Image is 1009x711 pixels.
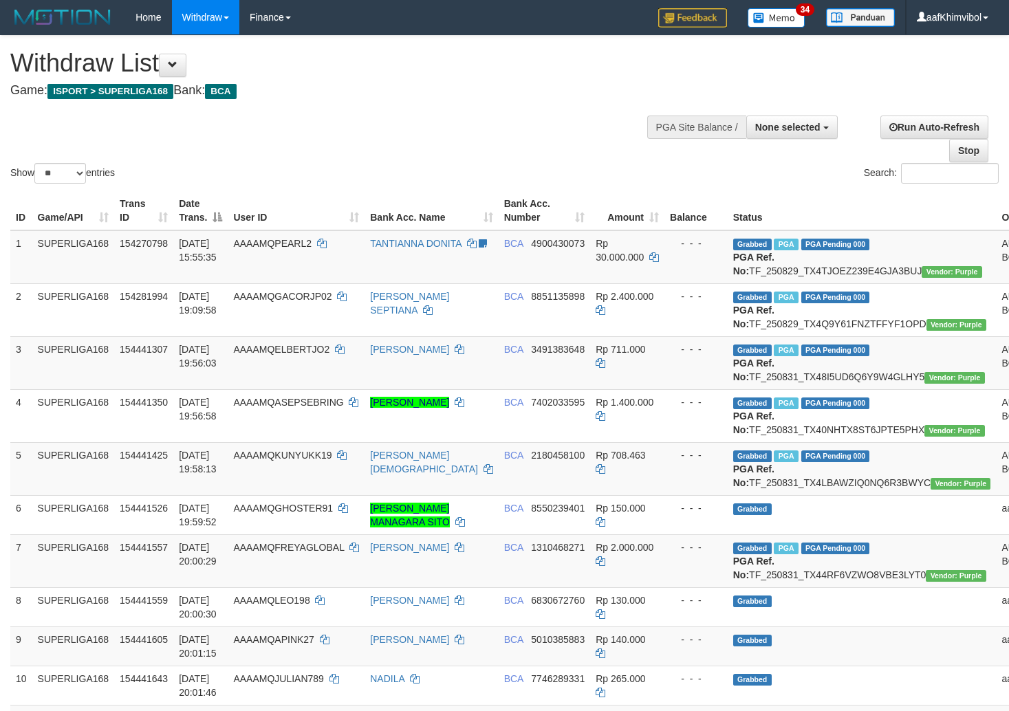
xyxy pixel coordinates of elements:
[32,283,115,336] td: SUPERLIGA168
[10,230,32,284] td: 1
[32,191,115,230] th: Game/API: activate to sort column ascending
[233,634,314,645] span: AAAAMQAPINK27
[596,397,653,408] span: Rp 1.400.000
[504,634,523,645] span: BCA
[774,450,798,462] span: Marked by aafsoycanthlai
[120,595,168,606] span: 154441559
[670,237,722,250] div: - - -
[748,8,805,28] img: Button%20Memo.svg
[531,634,585,645] span: Copy 5010385883 to clipboard
[179,397,217,422] span: [DATE] 19:56:58
[728,336,997,389] td: TF_250831_TX48I5UD6Q6Y9W4GLHY5
[370,542,449,553] a: [PERSON_NAME]
[774,397,798,409] span: Marked by aafsoycanthlai
[670,448,722,462] div: - - -
[370,397,449,408] a: [PERSON_NAME]
[173,191,228,230] th: Date Trans.: activate to sort column descending
[733,292,772,303] span: Grabbed
[596,634,645,645] span: Rp 140.000
[774,344,798,356] span: Marked by aafsoycanthlai
[733,450,772,462] span: Grabbed
[179,595,217,620] span: [DATE] 20:00:30
[370,291,449,316] a: [PERSON_NAME] SEPTIANA
[596,542,653,553] span: Rp 2.000.000
[34,163,86,184] select: Showentries
[922,266,981,278] span: Vendor URL: https://trx4.1velocity.biz
[733,543,772,554] span: Grabbed
[531,291,585,302] span: Copy 8851135898 to clipboard
[596,238,644,263] span: Rp 30.000.000
[32,336,115,389] td: SUPERLIGA168
[531,542,585,553] span: Copy 1310468271 to clipboard
[179,542,217,567] span: [DATE] 20:00:29
[10,442,32,495] td: 5
[531,595,585,606] span: Copy 6830672760 to clipboard
[670,342,722,356] div: - - -
[728,442,997,495] td: TF_250831_TX4LBAWZIQ0NQ6R3BWYC
[901,163,999,184] input: Search:
[531,397,585,408] span: Copy 7402033595 to clipboard
[10,283,32,336] td: 2
[733,674,772,686] span: Grabbed
[10,84,659,98] h4: Game: Bank:
[924,425,984,437] span: Vendor URL: https://trx4.1velocity.biz
[120,450,168,461] span: 154441425
[728,534,997,587] td: TF_250831_TX44RF6VZWO8VBE3LYT0
[504,397,523,408] span: BCA
[596,344,645,355] span: Rp 711.000
[504,542,523,553] span: BCA
[120,542,168,553] span: 154441557
[664,191,728,230] th: Balance
[733,503,772,515] span: Grabbed
[179,291,217,316] span: [DATE] 19:09:58
[733,595,772,607] span: Grabbed
[10,336,32,389] td: 3
[10,389,32,442] td: 4
[949,139,988,162] a: Stop
[531,673,585,684] span: Copy 7746289331 to clipboard
[370,344,449,355] a: [PERSON_NAME]
[504,450,523,461] span: BCA
[120,291,168,302] span: 154281994
[233,542,344,553] span: AAAAMQFREYAGLOBAL
[120,634,168,645] span: 154441605
[179,344,217,369] span: [DATE] 19:56:03
[370,673,404,684] a: NADILA
[32,442,115,495] td: SUPERLIGA168
[864,163,999,184] label: Search:
[32,389,115,442] td: SUPERLIGA168
[120,397,168,408] span: 154441350
[733,358,774,382] b: PGA Ref. No:
[531,344,585,355] span: Copy 3491383648 to clipboard
[32,534,115,587] td: SUPERLIGA168
[670,395,722,409] div: - - -
[670,633,722,646] div: - - -
[801,344,870,356] span: PGA Pending
[10,191,32,230] th: ID
[733,463,774,488] b: PGA Ref. No:
[596,673,645,684] span: Rp 265.000
[179,634,217,659] span: [DATE] 20:01:15
[926,570,986,582] span: Vendor URL: https://trx4.1velocity.biz
[596,503,645,514] span: Rp 150.000
[801,239,870,250] span: PGA Pending
[647,116,746,139] div: PGA Site Balance /
[32,230,115,284] td: SUPERLIGA168
[120,673,168,684] span: 154441643
[233,673,324,684] span: AAAAMQJULIAN789
[233,238,312,249] span: AAAAMQPEARL2
[531,503,585,514] span: Copy 8550239401 to clipboard
[596,291,653,302] span: Rp 2.400.000
[733,252,774,276] b: PGA Ref. No:
[596,450,645,461] span: Rp 708.463
[233,503,333,514] span: AAAAMQGHOSTER91
[10,587,32,626] td: 8
[670,593,722,607] div: - - -
[205,84,236,99] span: BCA
[179,450,217,474] span: [DATE] 19:58:13
[10,495,32,534] td: 6
[733,556,774,580] b: PGA Ref. No:
[596,595,645,606] span: Rp 130.000
[370,238,462,249] a: TANTIANNA DONITA
[728,283,997,336] td: TF_250829_TX4Q9Y61FNZTFFYF1OPD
